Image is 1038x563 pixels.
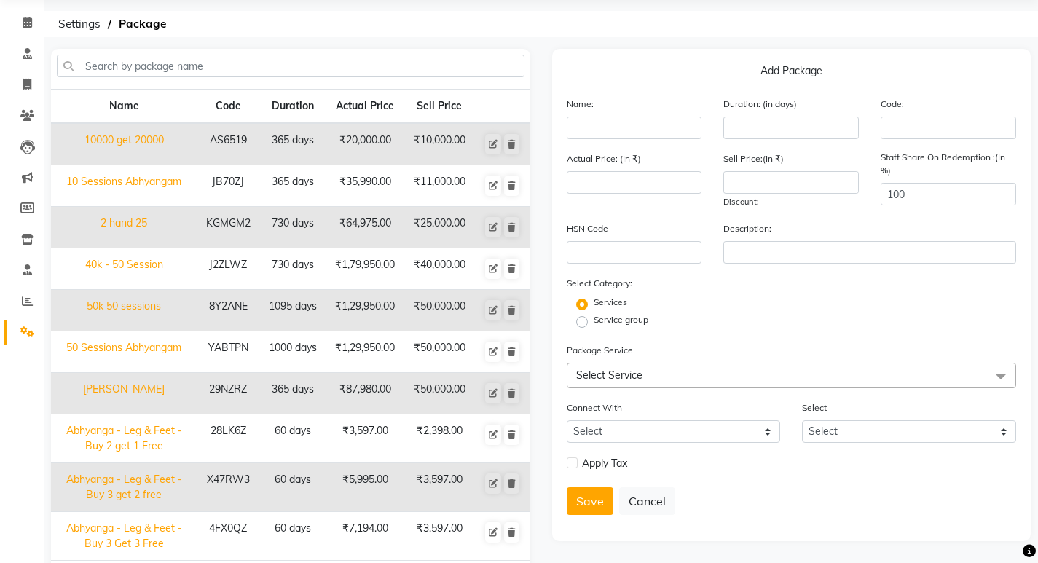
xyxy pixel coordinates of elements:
[259,463,326,512] td: 60 days
[723,197,759,207] span: Discount:
[723,98,797,111] label: Duration: (in days)
[326,290,405,331] td: ₹1,29,950.00
[404,290,474,331] td: ₹50,000.00
[404,331,474,373] td: ₹50,000.00
[51,11,108,37] span: Settings
[723,222,771,235] label: Description:
[51,207,197,248] td: 2 hand 25
[594,296,627,309] label: Services
[567,63,1017,84] p: Add Package
[197,123,259,165] td: AS6519
[197,512,259,561] td: 4FX0QZ
[326,373,405,414] td: ₹87,980.00
[619,487,675,515] button: Cancel
[576,369,642,382] span: Select Service
[567,401,622,414] label: Connect With
[567,344,633,357] label: Package Service
[404,165,474,207] td: ₹11,000.00
[567,98,594,111] label: Name:
[51,90,197,124] th: Name
[723,152,784,165] label: Sell Price:(In ₹)
[259,165,326,207] td: 365 days
[197,165,259,207] td: JB70ZJ
[51,331,197,373] td: 50 Sessions Abhyangam
[404,463,474,512] td: ₹3,597.00
[259,331,326,373] td: 1000 days
[404,123,474,165] td: ₹10,000.00
[197,414,259,463] td: 28LK6Z
[259,123,326,165] td: 365 days
[259,248,326,290] td: 730 days
[51,463,197,512] td: Abhyanga - Leg & Feet - Buy 3 get 2 free
[51,123,197,165] td: 10000 get 20000
[197,248,259,290] td: J2ZLWZ
[404,373,474,414] td: ₹50,000.00
[326,165,405,207] td: ₹35,990.00
[404,512,474,561] td: ₹3,597.00
[326,123,405,165] td: ₹20,000.00
[326,207,405,248] td: ₹64,975.00
[259,207,326,248] td: 730 days
[326,512,405,561] td: ₹7,194.00
[51,414,197,463] td: Abhyanga - Leg & Feet - Buy 2 get 1 Free
[326,331,405,373] td: ₹1,29,950.00
[51,165,197,207] td: 10 Sessions Abhyangam
[259,512,326,561] td: 60 days
[111,11,173,37] span: Package
[326,463,405,512] td: ₹5,995.00
[57,55,524,77] input: Search by package name
[51,373,197,414] td: [PERSON_NAME]
[582,456,627,471] span: Apply Tax
[197,207,259,248] td: KGMGM2
[259,414,326,463] td: 60 days
[197,331,259,373] td: YABTPN
[51,290,197,331] td: 50k 50 sessions
[567,222,608,235] label: HSN Code
[197,90,259,124] th: Code
[326,414,405,463] td: ₹3,597.00
[567,152,641,165] label: Actual Price: (In ₹)
[802,401,827,414] label: Select
[197,463,259,512] td: X47RW3
[326,90,405,124] th: Actual Price
[197,290,259,331] td: 8Y2ANE
[326,248,405,290] td: ₹1,79,950.00
[404,90,474,124] th: Sell Price
[881,151,1016,177] label: Staff Share On Redemption :(In %)
[51,248,197,290] td: 40k - 50 Session
[197,373,259,414] td: 29NZRZ
[259,90,326,124] th: Duration
[404,207,474,248] td: ₹25,000.00
[404,414,474,463] td: ₹2,398.00
[567,277,632,290] label: Select Category:
[259,373,326,414] td: 365 days
[881,98,904,111] label: Code:
[567,487,613,515] button: Save
[259,290,326,331] td: 1095 days
[51,512,197,561] td: Abhyanga - Leg & Feet - Buy 3 Get 3 Free
[594,313,648,326] label: Service group
[404,248,474,290] td: ₹40,000.00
